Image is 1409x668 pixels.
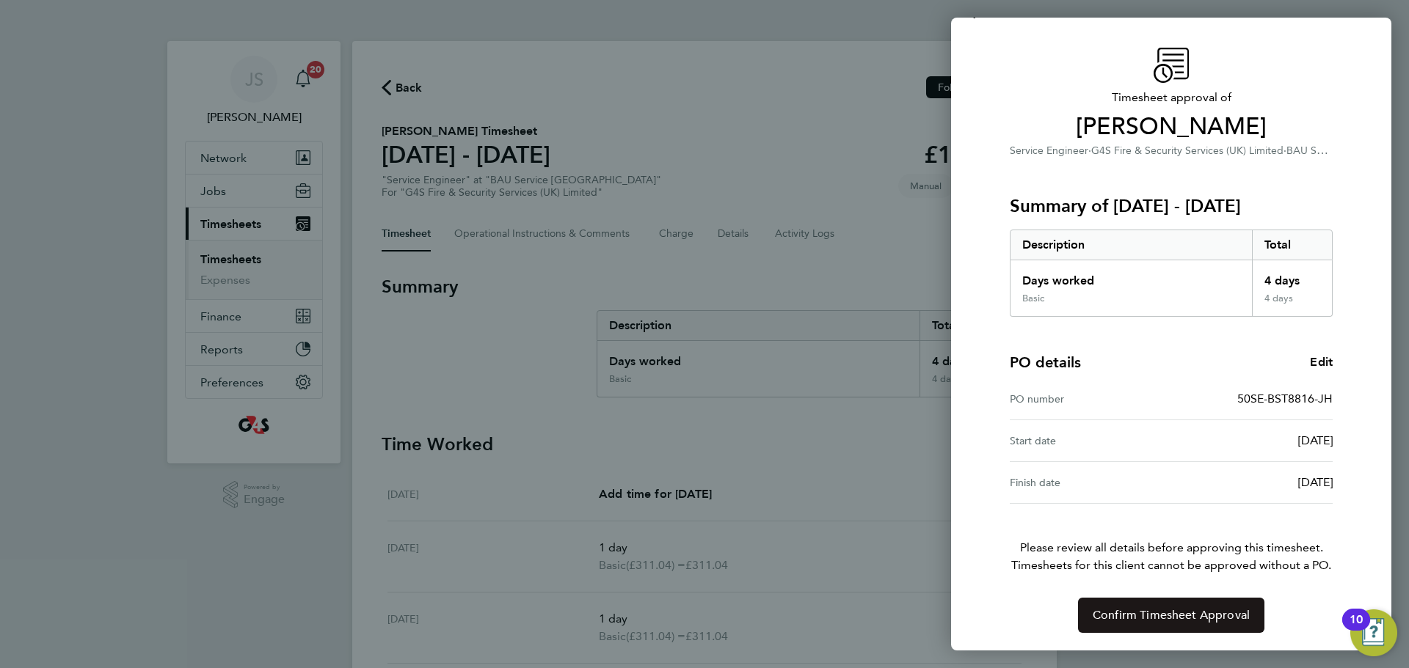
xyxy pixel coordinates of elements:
[1171,474,1333,491] div: [DATE]
[1088,144,1091,157] span: ·
[1284,144,1286,157] span: ·
[1093,608,1250,623] span: Confirm Timesheet Approval
[1091,144,1284,157] span: G4S Fire & Security Services (UK) Limited
[1010,89,1333,106] span: Timesheet approval of
[1010,474,1171,491] div: Finish date
[1171,432,1333,449] div: [DATE]
[1350,620,1363,639] div: 10
[1011,260,1252,293] div: Days worked
[1310,353,1333,371] a: Edit
[1010,144,1088,157] span: Service Engineer
[1010,230,1333,317] div: Summary of 25 - 31 Aug 2025
[1010,194,1333,218] h3: Summary of [DATE] - [DATE]
[1237,392,1333,405] span: 50SE-BST8816-JH
[992,504,1350,574] p: Please review all details before approving this timesheet.
[1022,293,1044,304] div: Basic
[1011,230,1252,260] div: Description
[1010,352,1081,372] h4: PO details
[1310,355,1333,369] span: Edit
[1252,293,1333,316] div: 4 days
[1252,260,1333,293] div: 4 days
[1078,598,1264,633] button: Confirm Timesheet Approval
[1350,609,1397,656] button: Open Resource Center, 10 new notifications
[1010,390,1171,408] div: PO number
[992,557,1350,574] span: Timesheets for this client cannot be approved without a PO.
[1252,230,1333,260] div: Total
[1010,112,1333,142] span: [PERSON_NAME]
[1010,432,1171,449] div: Start date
